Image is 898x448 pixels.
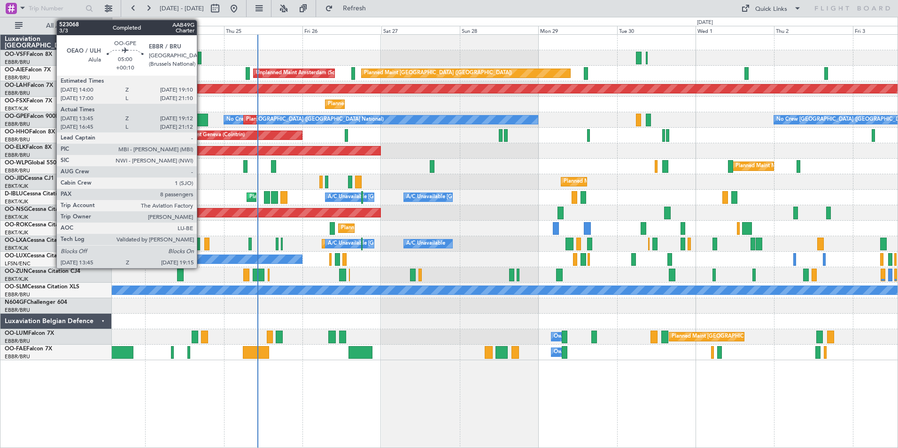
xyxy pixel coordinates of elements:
div: Unplanned Maint Amsterdam (Schiphol) [256,66,351,80]
a: EBBR/BRU [5,59,30,66]
a: EBBR/BRU [5,291,30,298]
span: OO-LXA [5,238,27,243]
a: OO-JIDCessna CJ1 525 [5,176,66,181]
span: OO-GPE [5,114,27,119]
span: OO-FAE [5,346,26,352]
span: OO-ELK [5,145,26,150]
div: Planned Maint [GEOGRAPHIC_DATA] ([GEOGRAPHIC_DATA] National) [246,113,416,127]
a: EBBR/BRU [5,307,30,314]
span: OO-SLM [5,284,27,290]
a: OO-LXACessna Citation CJ4 [5,238,79,243]
span: OO-NSG [5,207,28,212]
a: OO-WLPGlobal 5500 [5,160,60,166]
span: OO-LUX [5,253,27,259]
span: OO-WLP [5,160,28,166]
a: D-IBLUCessna Citation M2 [5,191,74,197]
div: A/C Unavailable [GEOGRAPHIC_DATA] ([GEOGRAPHIC_DATA] National) [328,190,503,204]
div: Wed 24 [145,26,224,34]
span: D-IBLU [5,191,23,197]
a: OO-LAHFalcon 7X [5,83,53,88]
button: Refresh [321,1,377,16]
div: Sun 28 [460,26,538,34]
span: All Aircraft [24,23,99,29]
div: Thu 2 [774,26,852,34]
div: Thu 25 [224,26,302,34]
a: EBBR/BRU [5,74,30,81]
button: All Aircraft [10,18,102,33]
a: OO-NSGCessna Citation CJ4 [5,207,80,212]
a: EBBR/BRU [5,338,30,345]
span: N604GF [5,300,27,305]
a: EBKT/KJK [5,214,28,221]
div: Planned Maint Geneva (Cointrin) [167,128,245,142]
a: OO-VSFFalcon 8X [5,52,52,57]
div: Planned Maint Kortrijk-[GEOGRAPHIC_DATA] [328,97,437,111]
a: OO-ZUNCessna Citation CJ4 [5,269,80,274]
div: Wed 1 [696,26,774,34]
a: OO-AIEFalcon 7X [5,67,51,73]
span: OO-ROK [5,222,28,228]
a: OO-SLMCessna Citation XLS [5,284,79,290]
div: Planned Maint [GEOGRAPHIC_DATA] ([GEOGRAPHIC_DATA] National) [672,330,842,344]
a: EBKT/KJK [5,229,28,236]
div: Planned Maint Kortrijk-[GEOGRAPHIC_DATA] [341,221,450,235]
span: OO-LAH [5,83,27,88]
a: EBKT/KJK [5,198,28,205]
a: N604GFChallenger 604 [5,300,67,305]
a: EBBR/BRU [5,121,30,128]
div: A/C Unavailable [GEOGRAPHIC_DATA] ([GEOGRAPHIC_DATA] National) [328,237,503,251]
a: EBKT/KJK [5,183,28,190]
a: EBBR/BRU [5,353,30,360]
div: Sat 27 [381,26,460,34]
a: LFSN/ENC [5,260,31,267]
a: OO-FAEFalcon 7X [5,346,52,352]
div: A/C Unavailable [GEOGRAPHIC_DATA]-[GEOGRAPHIC_DATA] [406,190,556,204]
a: OO-HHOFalcon 8X [5,129,55,135]
div: Mon 29 [538,26,617,34]
span: OO-HHO [5,129,29,135]
div: Planned Maint Milan (Linate) [735,159,803,173]
span: OO-AIE [5,67,25,73]
div: Planned Maint [GEOGRAPHIC_DATA] ([GEOGRAPHIC_DATA]) [364,66,512,80]
a: OO-FSXFalcon 7X [5,98,52,104]
span: OO-VSF [5,52,26,57]
a: OO-LUXCessna Citation CJ4 [5,253,79,259]
a: EBKT/KJK [5,105,28,112]
div: Tue 30 [617,26,696,34]
span: OO-JID [5,176,24,181]
a: EBKT/KJK [5,245,28,252]
span: OO-FSX [5,98,26,104]
input: Trip Number [29,1,83,15]
a: OO-ROKCessna Citation CJ4 [5,222,80,228]
a: EBBR/BRU [5,90,30,97]
span: OO-ZUN [5,269,28,274]
div: Quick Links [755,5,787,14]
a: EBBR/BRU [5,167,30,174]
div: Planned Maint Kortrijk-[GEOGRAPHIC_DATA] [564,175,673,189]
div: Owner Melsbroek Air Base [554,345,618,359]
a: OO-LUMFalcon 7X [5,331,54,336]
a: OO-ELKFalcon 8X [5,145,52,150]
button: Quick Links [736,1,806,16]
div: A/C Unavailable [406,237,445,251]
div: [DATE] [114,19,130,27]
div: [DATE] [697,19,713,27]
span: [DATE] - [DATE] [160,4,204,13]
a: EBKT/KJK [5,276,28,283]
a: EBBR/BRU [5,136,30,143]
div: Fri 26 [302,26,381,34]
div: Planned Maint Nice ([GEOGRAPHIC_DATA]) [249,190,354,204]
a: EBBR/BRU [5,152,30,159]
span: OO-LUM [5,331,28,336]
div: Owner Melsbroek Air Base [554,330,618,344]
a: OO-GPEFalcon 900EX EASy II [5,114,83,119]
div: No Crew [GEOGRAPHIC_DATA] ([GEOGRAPHIC_DATA] National) [226,113,384,127]
span: Refresh [335,5,374,12]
